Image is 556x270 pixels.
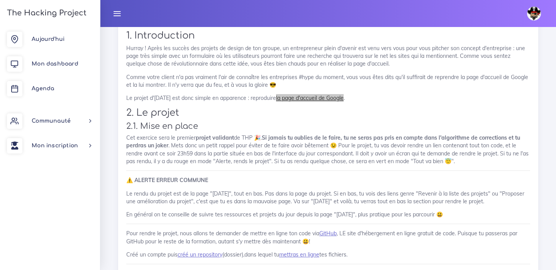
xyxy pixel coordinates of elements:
a: créé un repository [178,251,222,258]
span: Communauté [32,118,71,124]
p: Le projet d'[DATE] est donc simple en apparence : reproduire . [126,94,530,102]
h3: The Hacking Project [5,9,86,17]
p: Comme votre client n'a pas vraiment l'air de connaître les entreprises #hype du moment, vous vous... [126,73,530,89]
h3: 2.1. Mise en place [126,121,530,131]
a: mettras en ligne [279,251,319,258]
a: la page d'accueil de Google [276,94,344,101]
img: avatar [527,7,541,20]
p: En général on te conseille de suivre tes ressources et projets du jour depuis la page "[DATE]", p... [126,211,530,218]
h2: 1. Introduction [126,30,530,41]
p: Pour rendre le projet, nous allons te demander de mettre en ligne ton code via , LE site d'héberg... [126,229,530,245]
strong: ⚠️ ALERTE ERREUR COMMUNE [126,177,208,184]
p: Hurray ! Après les succès des projets de design de ton groupe, un entrepreneur plein d'avenir est... [126,44,530,68]
span: Aujourd'hui [32,36,64,42]
a: GitHub [319,230,337,237]
span: Agenda [32,86,54,91]
strong: Si jamais tu oublies de le faire, tu ne seras pas pris en compte dans l'algorithme de corrections... [126,134,520,149]
p: Le rendu du projet est de la page "[DATE]", tout en bas. Pas dans la page du projet. Si en bas, t... [126,190,530,206]
p: Cet exercice sera le premier de THP 🎉. . Mets donc un petit rappel pour éviter de te faire avoir ... [126,134,530,165]
p: Créé un compte puis (dossier),dans lequel tu tes fichiers. [126,251,530,258]
strong: projet validant [196,134,234,141]
span: Mon dashboard [32,61,78,67]
span: Mon inscription [32,143,78,148]
h2: 2. Le projet [126,107,530,118]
